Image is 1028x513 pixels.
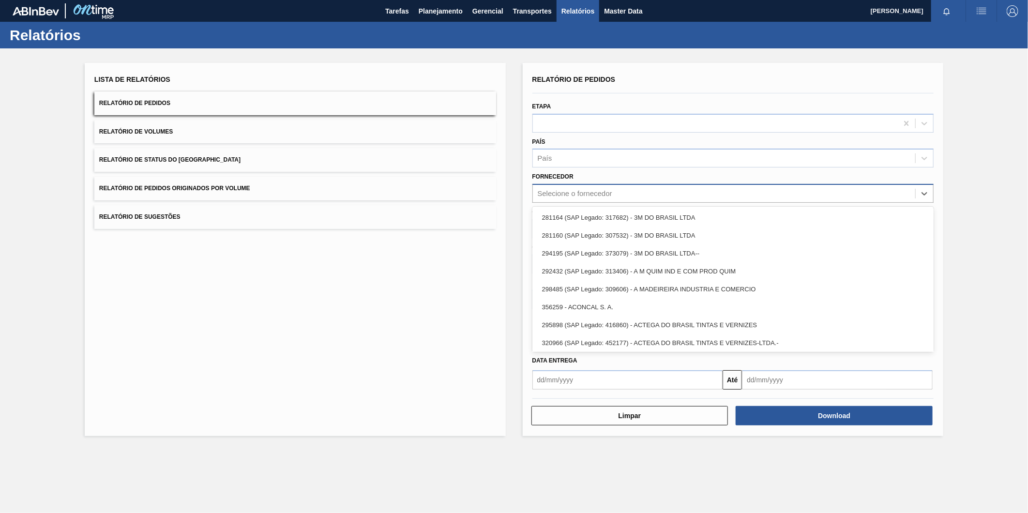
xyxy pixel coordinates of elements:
span: Master Data [604,5,642,17]
div: 298485 (SAP Legado: 309606) - A MADEIREIRA INDUSTRIA E COMERCIO [532,280,934,298]
div: 320966 (SAP Legado: 452177) - ACTEGA DO BRASIL TINTAS E VERNIZES-LTDA.- [532,334,934,352]
h1: Relatórios [10,30,181,41]
label: Fornecedor [532,173,574,180]
span: Relatório de Status do [GEOGRAPHIC_DATA] [99,156,241,163]
span: Data entrega [532,357,577,364]
span: Relatório de Sugestões [99,213,181,220]
input: dd/mm/yyyy [532,370,723,390]
button: Limpar [531,406,728,425]
span: Relatório de Pedidos [532,75,616,83]
button: Relatório de Volumes [94,120,496,144]
span: Relatórios [561,5,594,17]
span: Planejamento [419,5,463,17]
div: 281164 (SAP Legado: 317682) - 3M DO BRASIL LTDA [532,209,934,226]
div: 295898 (SAP Legado: 416860) - ACTEGA DO BRASIL TINTAS E VERNIZES [532,316,934,334]
span: Lista de Relatórios [94,75,170,83]
img: userActions [976,5,987,17]
span: Relatório de Pedidos [99,100,170,106]
div: 294195 (SAP Legado: 373079) - 3M DO BRASIL LTDA-- [532,244,934,262]
div: País [538,154,552,163]
div: 281160 (SAP Legado: 307532) - 3M DO BRASIL LTDA [532,226,934,244]
div: Selecione o fornecedor [538,190,612,198]
input: dd/mm/yyyy [742,370,933,390]
button: Relatório de Pedidos Originados por Volume [94,177,496,200]
button: Relatório de Status do [GEOGRAPHIC_DATA] [94,148,496,172]
button: Relatório de Sugestões [94,205,496,229]
button: Relatório de Pedidos [94,91,496,115]
div: 292432 (SAP Legado: 313406) - A M QUIM IND E COM PROD QUIM [532,262,934,280]
button: Download [736,406,933,425]
button: Até [723,370,742,390]
span: Tarefas [385,5,409,17]
span: Gerencial [472,5,503,17]
button: Notificações [931,4,962,18]
span: Transportes [513,5,552,17]
label: Etapa [532,103,551,110]
img: TNhmsLtSVTkK8tSr43FrP2fwEKptu5GPRR3wAAAABJRU5ErkJggg== [13,7,59,15]
div: 356259 - ACONCAL S. A. [532,298,934,316]
img: Logout [1007,5,1018,17]
span: Relatório de Volumes [99,128,173,135]
label: País [532,138,545,145]
span: Relatório de Pedidos Originados por Volume [99,185,250,192]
